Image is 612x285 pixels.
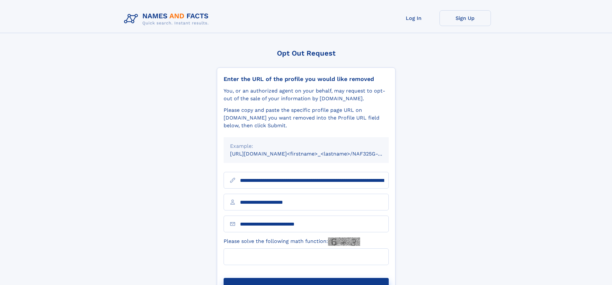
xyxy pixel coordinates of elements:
a: Log In [388,10,439,26]
img: Logo Names and Facts [121,10,214,28]
div: Please copy and paste the specific profile page URL on [DOMAIN_NAME] you want removed into the Pr... [224,106,389,129]
small: [URL][DOMAIN_NAME]<firstname>_<lastname>/NAF325G-xxxxxxxx [230,151,401,157]
label: Please solve the following math function: [224,237,360,246]
a: Sign Up [439,10,491,26]
div: Example: [230,142,382,150]
div: Enter the URL of the profile you would like removed [224,76,389,83]
div: Opt Out Request [217,49,395,57]
div: You, or an authorized agent on your behalf, may request to opt-out of the sale of your informatio... [224,87,389,102]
